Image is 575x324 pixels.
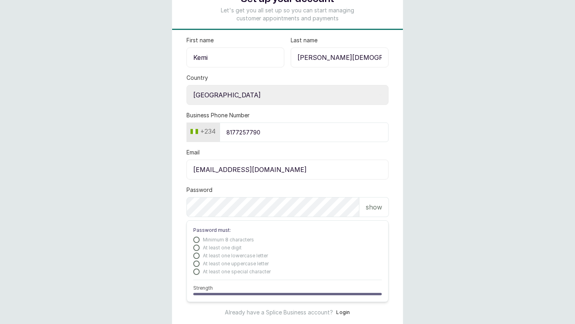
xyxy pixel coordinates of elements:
span: Strength [193,285,213,291]
label: First name [186,36,214,44]
p: Password must: [193,227,382,233]
p: Let's get you all set up so you can start managing customer appointments and payments [217,6,358,22]
span: At least one uppercase letter [203,261,269,267]
button: Login [336,308,350,316]
label: Last name [291,36,317,44]
input: 9151930463 [220,122,389,142]
input: Enter first name here [186,47,284,67]
input: Enter last name here [291,47,389,67]
label: Email [186,148,200,156]
label: Country [186,74,208,82]
button: +234 [187,125,219,138]
span: Minimum 8 characters [203,237,254,243]
p: Already have a Splice Business account? [225,308,333,316]
p: show [366,202,382,212]
span: At least one digit [203,245,242,251]
label: Password [186,186,212,194]
span: At least one special character [203,269,271,275]
input: email@acme.com [186,160,389,180]
span: At least one lowercase letter [203,253,268,259]
label: Business Phone Number [186,111,250,119]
